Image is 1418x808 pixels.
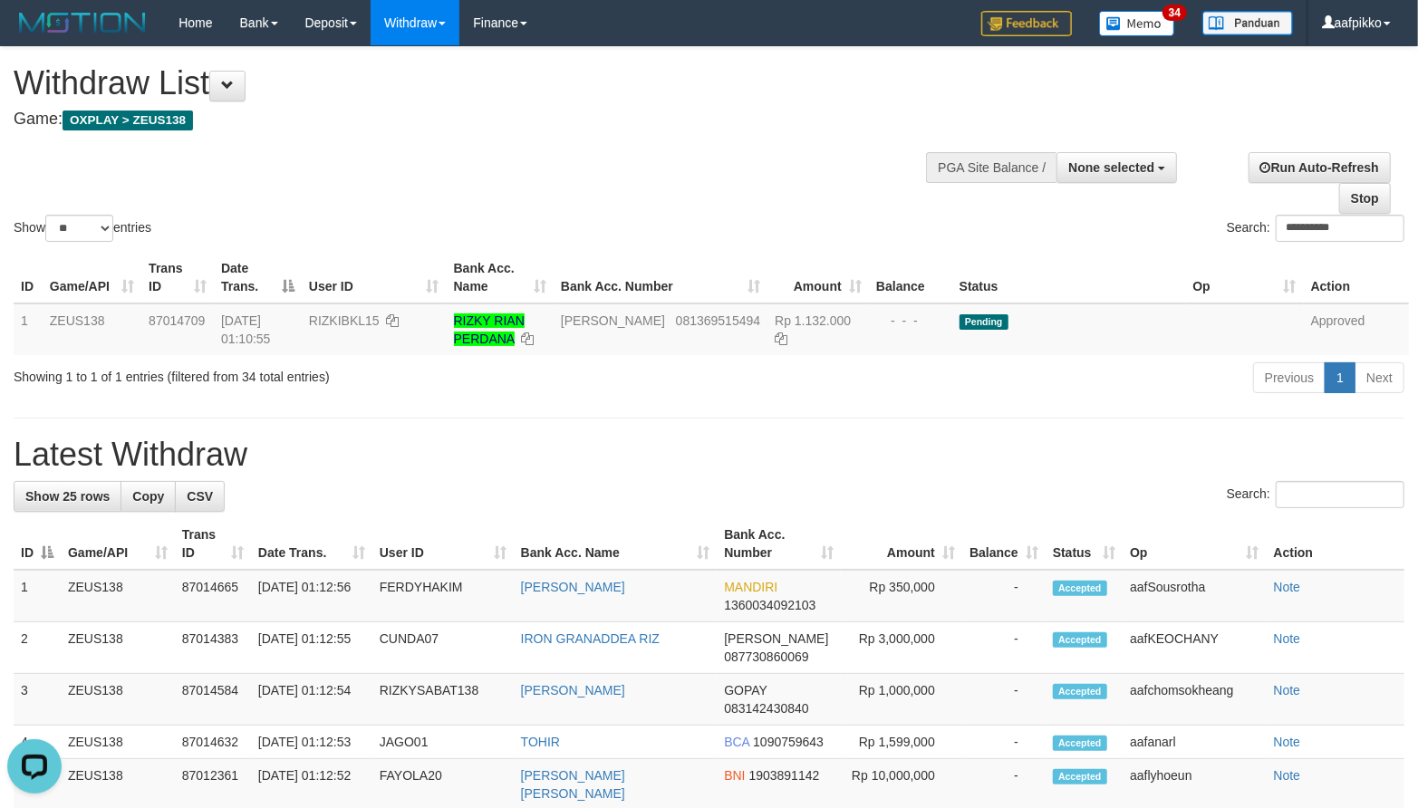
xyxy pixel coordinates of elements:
td: aafchomsokheang [1123,674,1266,726]
td: 87014665 [175,570,251,622]
a: RIZKY RIAN PERDANA [454,313,525,346]
a: Note [1274,580,1301,594]
a: [PERSON_NAME] [521,580,625,594]
th: Status: activate to sort column ascending [1046,518,1123,570]
span: [PERSON_NAME] [724,631,828,646]
td: 2 [14,622,61,674]
th: ID [14,252,43,303]
img: panduan.png [1202,11,1293,35]
span: BNI [724,768,745,783]
select: Showentries [45,215,113,242]
td: ZEUS138 [61,726,175,759]
th: Action [1304,252,1409,303]
th: Status [952,252,1186,303]
th: Op: activate to sort column ascending [1123,518,1266,570]
td: [DATE] 01:12:53 [251,726,372,759]
span: [PERSON_NAME] [561,313,665,328]
span: 34 [1162,5,1187,21]
th: Op: activate to sort column ascending [1185,252,1303,303]
th: Amount: activate to sort column ascending [767,252,869,303]
td: CUNDA07 [372,622,514,674]
button: None selected [1056,152,1177,183]
span: Copy 1903891142 to clipboard [749,768,820,783]
td: Rp 350,000 [841,570,962,622]
td: Approved [1304,303,1409,355]
td: - [962,674,1046,726]
td: 1 [14,570,61,622]
button: Open LiveChat chat widget [7,7,62,62]
td: Rp 1,000,000 [841,674,962,726]
th: Amount: activate to sort column ascending [841,518,962,570]
td: 1 [14,303,43,355]
a: 1 [1325,362,1355,393]
div: Showing 1 to 1 of 1 entries (filtered from 34 total entries) [14,361,577,386]
h1: Withdraw List [14,65,927,101]
span: BCA [724,735,749,749]
span: 87014709 [149,313,205,328]
h4: Game: [14,111,927,129]
span: Accepted [1053,736,1107,751]
td: aafKEOCHANY [1123,622,1266,674]
th: Date Trans.: activate to sort column descending [214,252,302,303]
td: 3 [14,674,61,726]
span: Copy 087730860069 to clipboard [724,649,808,664]
span: [DATE] 01:10:55 [221,313,271,346]
td: - [962,570,1046,622]
td: - [962,622,1046,674]
th: Trans ID: activate to sort column ascending [175,518,251,570]
a: CSV [175,481,225,512]
td: ZEUS138 [61,570,175,622]
span: GOPAY [724,683,767,697]
span: Rp 1.132.000 [775,313,851,328]
span: Copy 1360034092103 to clipboard [724,598,815,612]
td: JAGO01 [372,726,514,759]
td: [DATE] 01:12:56 [251,570,372,622]
th: ID: activate to sort column descending [14,518,61,570]
a: Show 25 rows [14,481,121,512]
div: PGA Site Balance / [926,152,1056,183]
th: Bank Acc. Name: activate to sort column ascending [447,252,554,303]
td: aafSousrotha [1123,570,1266,622]
td: ZEUS138 [43,303,141,355]
span: Copy [132,489,164,504]
td: Rp 1,599,000 [841,726,962,759]
span: Copy 083142430840 to clipboard [724,701,808,716]
span: MANDIRI [724,580,777,594]
th: Game/API: activate to sort column ascending [61,518,175,570]
a: Next [1355,362,1404,393]
input: Search: [1276,215,1404,242]
th: Balance [869,252,952,303]
td: aafanarl [1123,726,1266,759]
a: Previous [1253,362,1326,393]
th: Trans ID: activate to sort column ascending [141,252,214,303]
td: [DATE] 01:12:54 [251,674,372,726]
span: Accepted [1053,769,1107,784]
a: Note [1274,735,1301,749]
th: User ID: activate to sort column ascending [372,518,514,570]
span: Copy 1090759643 to clipboard [753,735,824,749]
th: Action [1267,518,1404,570]
img: MOTION_logo.png [14,9,151,36]
th: Date Trans.: activate to sort column ascending [251,518,372,570]
span: OXPLAY > ZEUS138 [63,111,193,130]
label: Search: [1227,215,1404,242]
a: IRON GRANADDEA RIZ [521,631,660,646]
span: Accepted [1053,581,1107,596]
th: User ID: activate to sort column ascending [302,252,447,303]
a: Run Auto-Refresh [1249,152,1391,183]
span: Accepted [1053,632,1107,648]
span: None selected [1068,160,1154,175]
img: Button%20Memo.svg [1099,11,1175,36]
span: Pending [960,314,1008,330]
td: RIZKYSABAT138 [372,674,514,726]
td: ZEUS138 [61,622,175,674]
div: - - - [876,312,945,330]
th: Bank Acc. Number: activate to sort column ascending [554,252,767,303]
th: Bank Acc. Name: activate to sort column ascending [514,518,718,570]
td: [DATE] 01:12:55 [251,622,372,674]
th: Bank Acc. Number: activate to sort column ascending [717,518,840,570]
a: Note [1274,683,1301,697]
span: Show 25 rows [25,489,110,504]
span: RIZKIBKL15 [309,313,380,328]
input: Search: [1276,481,1404,508]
